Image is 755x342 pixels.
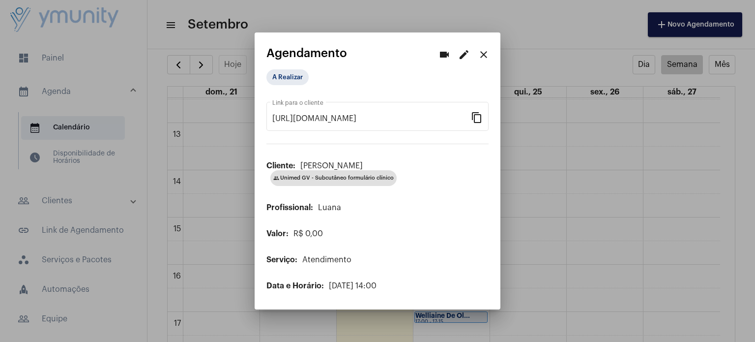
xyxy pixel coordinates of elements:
span: [DATE] 14:00 [329,282,377,290]
span: R$ 0,00 [293,230,323,238]
mat-icon: edit [458,49,470,61]
span: Cliente: [266,162,295,170]
span: Profissional: [266,204,313,212]
input: Link [272,114,471,123]
mat-icon: group [273,175,279,181]
span: Agendamento [266,47,347,60]
mat-icon: videocam [438,49,450,61]
mat-chip: Unimed GV - Subcutâneo formulário clínico [270,170,397,186]
span: Data e Horário: [266,282,324,290]
mat-icon: content_copy [471,111,483,123]
mat-icon: close [478,49,490,61]
span: [PERSON_NAME] [300,162,363,170]
span: Luana [318,204,341,212]
span: Valor: [266,230,289,238]
span: Serviço: [266,256,297,264]
span: Atendimento [302,256,351,264]
mat-chip: A Realizar [266,69,309,85]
